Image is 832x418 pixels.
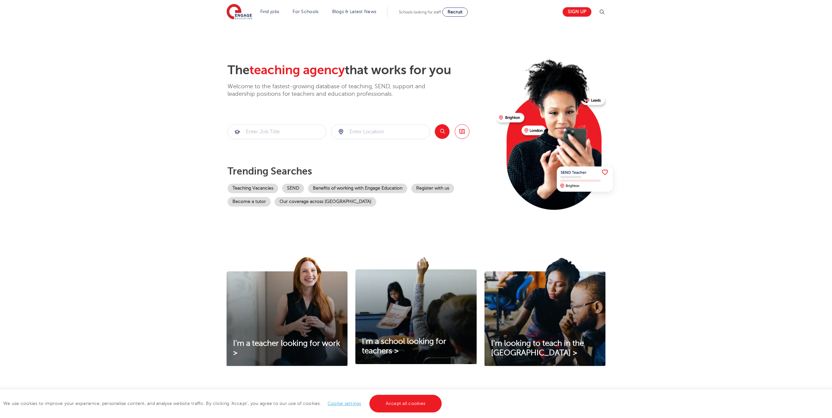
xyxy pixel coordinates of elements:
[3,401,443,406] span: We use cookies to improve your experience, personalise content, and analyse website traffic. By c...
[563,7,591,17] a: Sign up
[228,124,326,139] div: Submit
[282,184,304,193] a: SEND
[275,197,376,207] a: Our coverage across [GEOGRAPHIC_DATA]
[331,125,430,139] input: Submit
[448,9,463,14] span: Recruit
[228,197,271,207] a: Become a tutor
[228,125,326,139] input: Submit
[484,257,605,366] img: I'm looking to teach in the UK
[399,10,441,14] span: Schools looking for staff
[435,124,450,139] button: Search
[228,184,278,193] a: Teaching Vacancies
[491,339,584,357] span: I'm looking to teach in the [GEOGRAPHIC_DATA] >
[293,9,318,14] a: For Schools
[227,339,348,358] a: I'm a teacher looking for work >
[355,257,476,364] img: I'm a school looking for teachers
[227,4,252,20] img: Engage Education
[355,337,476,356] a: I'm a school looking for teachers >
[228,83,443,98] p: Welcome to the fastest-growing database of teaching, SEND, support and leadership positions for t...
[233,339,340,357] span: I'm a teacher looking for work >
[484,339,605,358] a: I'm looking to teach in the [GEOGRAPHIC_DATA] >
[369,395,442,412] a: Accept all cookies
[249,63,345,77] span: teaching agency
[228,63,491,78] h2: The that works for you
[362,337,446,355] span: I'm a school looking for teachers >
[308,184,407,193] a: Benefits of working with Engage Education
[442,8,468,17] a: Recruit
[411,184,454,193] a: Register with us
[228,165,491,177] p: Trending searches
[260,9,280,14] a: Find jobs
[332,9,377,14] a: Blogs & Latest News
[227,257,348,366] img: I'm a teacher looking for work
[331,124,430,139] div: Submit
[328,401,361,406] a: Cookie settings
